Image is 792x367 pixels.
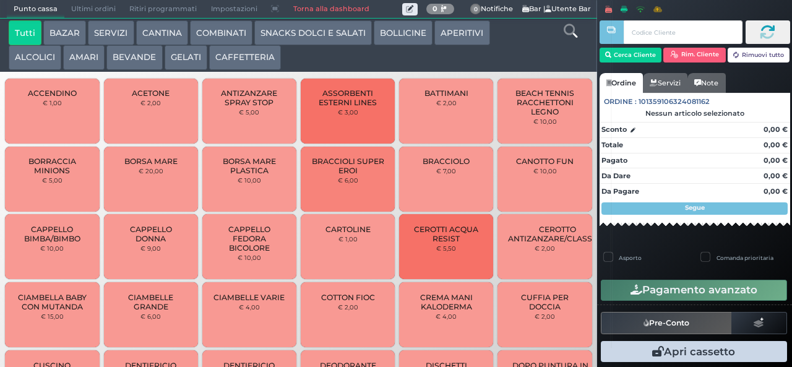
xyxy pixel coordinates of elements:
button: Tutti [9,20,41,45]
strong: 0,00 € [764,140,788,149]
small: € 5,50 [436,244,456,252]
span: 101359106324081162 [639,97,710,107]
strong: 0,00 € [764,187,788,196]
span: BRACCIOLO [423,157,470,166]
small: € 2,00 [436,99,457,106]
small: € 10,00 [533,118,557,125]
label: Asporto [619,254,642,262]
strong: Sconto [601,124,627,135]
small: € 5,00 [239,108,259,116]
small: € 2,00 [535,313,555,320]
small: € 2,00 [338,303,358,311]
small: € 7,00 [436,167,456,175]
small: € 4,00 [436,313,457,320]
a: Note [687,73,725,93]
strong: 0,00 € [764,156,788,165]
small: € 5,00 [42,176,62,184]
button: BEVANDE [106,45,162,70]
button: BOLLICINE [374,20,433,45]
span: CEROTTI ACQUA RESIST [410,225,483,243]
button: ALCOLICI [9,45,61,70]
a: Ordine [600,73,643,93]
button: APERITIVI [434,20,489,45]
span: CAPPELLO BIMBA/BIMBO [15,225,89,243]
span: BATTIMANI [424,89,468,98]
small: € 2,00 [535,244,555,252]
button: Pre-Conto [601,312,732,334]
small: € 6,00 [338,176,358,184]
input: Codice Cliente [624,20,742,44]
small: € 10,00 [533,167,557,175]
button: AMARI [63,45,105,70]
span: CAPPELLO DONNA [114,225,187,243]
button: Rimuovi tutto [728,48,790,63]
strong: Pagato [601,156,627,165]
span: 0 [470,4,481,15]
button: Rim. Cliente [663,48,726,63]
small: € 10,00 [238,254,261,261]
button: CANTINA [136,20,188,45]
label: Comanda prioritaria [717,254,773,262]
span: Punto cassa [7,1,64,18]
button: SNACKS DOLCI E SALATI [254,20,372,45]
button: Cerca Cliente [600,48,662,63]
span: ASSORBENTI ESTERNI LINES [311,89,385,107]
span: CUFFIA PER DOCCIA [508,293,582,311]
span: BRACCIOLI SUPER EROI [311,157,385,175]
strong: Segue [685,204,705,212]
span: Ordine : [604,97,637,107]
span: BEACH TENNIS RACCHETTONI LEGNO [508,89,582,116]
strong: Totale [601,140,623,149]
span: CIAMBELLE GRANDE [114,293,187,311]
span: CAPPELLO FEDORA BICOLORE [213,225,286,253]
span: BORRACCIA MINIONS [15,157,89,175]
button: COMBINATI [190,20,252,45]
b: 0 [433,4,437,13]
span: CREMA MANI KALODERMA [410,293,483,311]
span: Ritiri programmati [123,1,204,18]
span: ACETONE [132,89,170,98]
a: Torna alla dashboard [286,1,376,18]
span: CANOTTO FUN [516,157,574,166]
small: € 15,00 [41,313,64,320]
span: ACCENDINO [28,89,77,98]
button: GELATI [165,45,207,70]
span: Impostazioni [204,1,264,18]
small: € 10,00 [40,244,64,252]
small: € 10,00 [238,176,261,184]
small: € 6,00 [140,313,161,320]
small: € 20,00 [139,167,163,175]
small: € 9,00 [140,244,161,252]
small: € 4,00 [239,303,260,311]
button: Pagamento avanzato [601,280,787,301]
div: Nessun articolo selezionato [600,109,790,118]
span: COTTON FIOC [321,293,375,302]
span: BORSA MARE PLASTICA [213,157,286,175]
strong: Da Pagare [601,187,639,196]
button: SERVIZI [88,20,134,45]
button: BAZAR [43,20,86,45]
a: Servizi [643,73,687,93]
span: CARTOLINE [325,225,371,234]
small: € 3,00 [338,108,358,116]
small: € 1,00 [43,99,62,106]
span: Ultimi ordini [64,1,123,18]
strong: 0,00 € [764,125,788,134]
button: CAFFETTERIA [209,45,281,70]
strong: Da Dare [601,171,631,180]
strong: 0,00 € [764,171,788,180]
span: CEROTTO ANTIZANZARE/CLASSICO [508,225,606,243]
span: CIAMBELLE VARIE [213,293,285,302]
span: BORSA MARE [124,157,178,166]
button: Apri cassetto [601,341,787,362]
span: CIAMBELLA BABY CON MUTANDA [15,293,89,311]
span: ANTIZANZARE SPRAY STOP [213,89,286,107]
small: € 1,00 [338,235,358,243]
small: € 2,00 [140,99,161,106]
